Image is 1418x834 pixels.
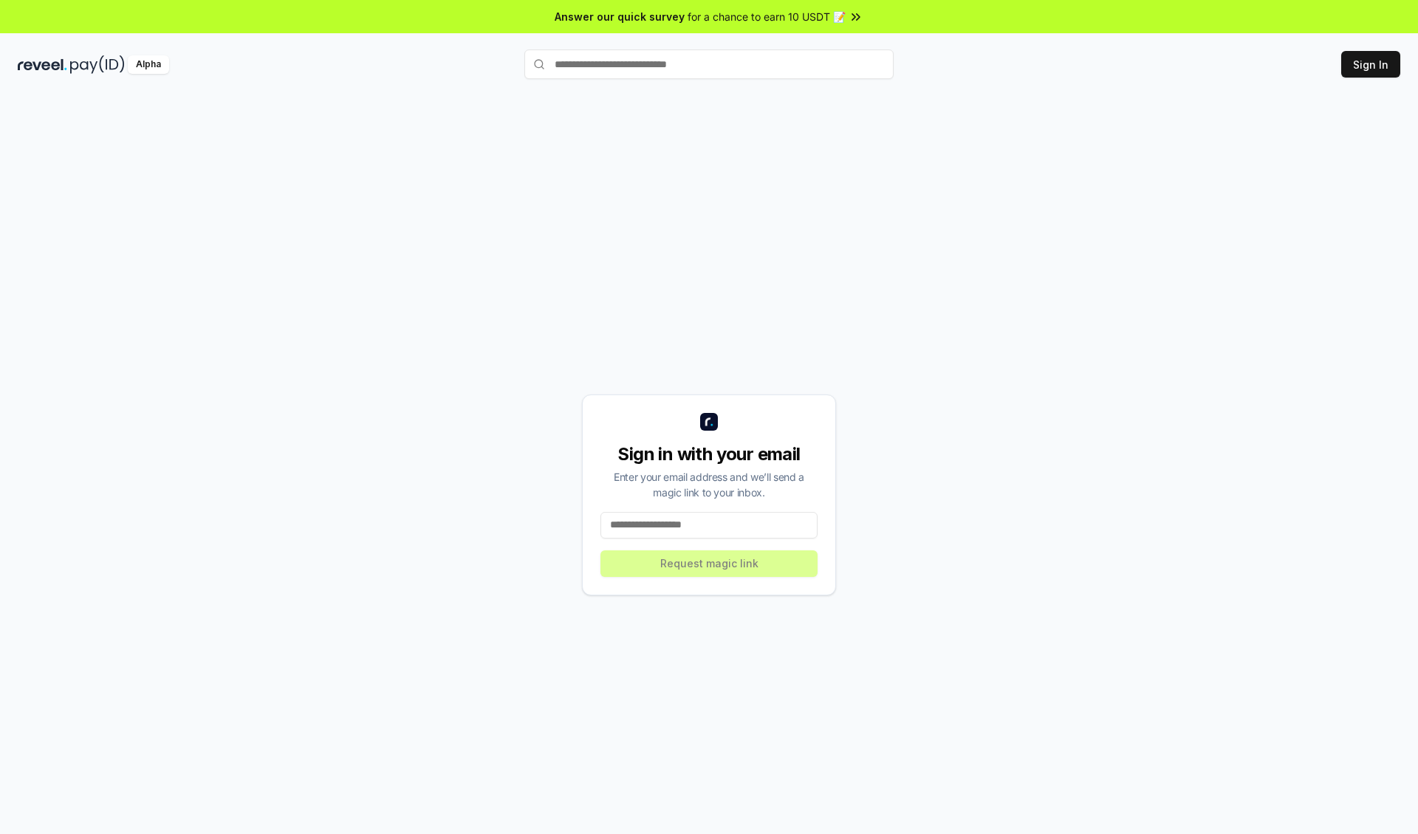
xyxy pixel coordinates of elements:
div: Alpha [128,55,169,74]
button: Sign In [1341,51,1400,78]
img: logo_small [700,413,718,431]
span: Answer our quick survey [555,9,685,24]
div: Sign in with your email [600,442,818,466]
img: pay_id [70,55,125,74]
div: Enter your email address and we’ll send a magic link to your inbox. [600,469,818,500]
span: for a chance to earn 10 USDT 📝 [688,9,846,24]
img: reveel_dark [18,55,67,74]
